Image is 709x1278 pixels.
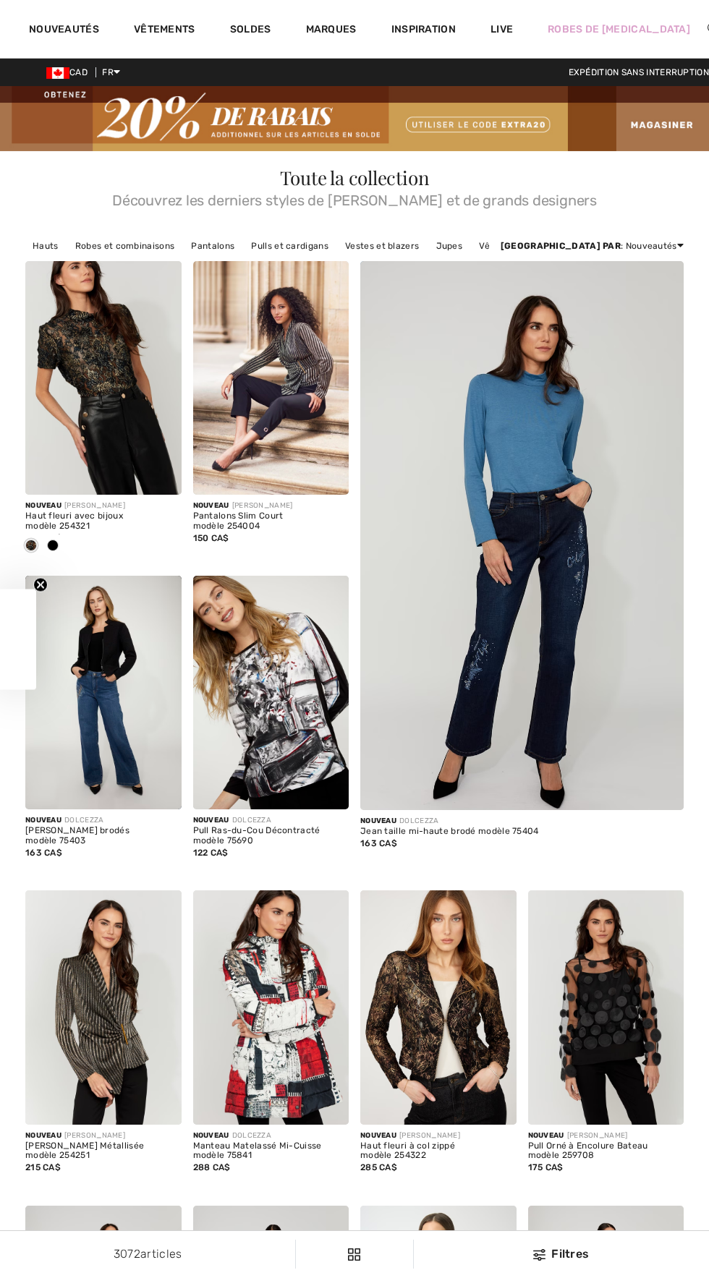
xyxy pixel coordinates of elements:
[306,23,357,38] a: Marques
[244,237,335,255] a: Pulls et cardigans
[33,577,48,592] button: Close teaser
[20,534,42,558] div: Navy/gold
[193,816,229,825] span: Nouveau
[360,838,397,848] span: 163 CA$
[25,187,684,208] span: Découvrez les derniers styles de [PERSON_NAME] et de grands designers
[25,890,182,1124] img: Robe Drapée Métallisée modèle 254251. Or/Noir
[491,22,513,37] a: Live
[501,239,684,252] div: : Nouveautés
[348,1248,360,1261] img: Filtres
[360,827,684,837] div: Jean taille mi-haute brodé modèle 75404
[193,1162,231,1172] span: 288 CA$
[533,1249,545,1261] img: Filtres
[46,67,93,77] span: CAD
[193,576,349,809] img: Pull Ras-du-Cou Décontracté modèle 75690. As sample
[25,533,62,543] span: 160 CA$
[360,1162,397,1172] span: 285 CA$
[528,890,684,1124] img: Pull Orné à Encolure Bateau modèle 259708. Noir
[25,237,66,255] a: Hauts
[360,890,517,1124] img: Haut fleuri à col zippé modèle 254322. Copper/Noir
[25,848,62,858] span: 163 CA$
[360,816,684,827] div: DOLCEZZA
[193,533,229,543] span: 150 CA$
[193,511,349,532] div: Pantalons Slim Court modèle 254004
[193,1131,229,1140] span: Nouveau
[193,1141,349,1162] div: Manteau Matelassé Mi-Cuisse modèle 75841
[230,23,271,38] a: Soldes
[25,501,61,510] span: Nouveau
[501,241,621,251] strong: [GEOGRAPHIC_DATA] par
[46,67,69,79] img: Canadian Dollar
[114,1247,140,1261] span: 3072
[193,890,349,1124] img: Manteau Matelassé Mi-Cuisse modèle 75841. As sample
[472,237,582,255] a: Vêtements d'extérieur
[25,1130,182,1141] div: [PERSON_NAME]
[360,1141,517,1162] div: Haut fleuri à col zippé modèle 254322
[193,500,349,511] div: [PERSON_NAME]
[134,23,195,38] a: Vêtements
[25,815,182,826] div: DOLCEZZA
[29,23,99,38] a: Nouveautés
[280,165,430,190] span: Toute la collection
[528,1162,564,1172] span: 175 CA$
[360,1130,517,1141] div: [PERSON_NAME]
[184,237,242,255] a: Pantalons
[25,500,182,511] div: [PERSON_NAME]
[528,1130,684,1141] div: [PERSON_NAME]
[25,576,182,809] img: Jeans évasés brodés modèle 75403. As sample
[360,817,396,825] span: Nouveau
[193,261,349,495] img: Pantalons Slim Court modèle 254004. Noir
[360,261,684,746] a: Jean taille mi-haute brodé modèle 75404. As sample
[193,815,349,826] div: DOLCEZZA
[68,237,182,255] a: Robes et combinaisons
[360,1131,396,1140] span: Nouveau
[528,1141,684,1162] div: Pull Orné à Encolure Bateau modèle 259708
[423,1245,700,1263] div: Filtres
[391,23,456,38] span: Inspiration
[193,826,349,846] div: Pull Ras-du-Cou Décontracté modèle 75690
[528,1131,564,1140] span: Nouveau
[102,67,120,77] span: FR
[25,1141,182,1162] div: [PERSON_NAME] Métallisée modèle 254251
[338,237,426,255] a: Vestes et blazers
[25,511,182,532] div: Haut fleuri avec bijoux modèle 254321
[25,261,182,495] img: Haut fleuri avec bijoux modèle 254321. Copper/Noir
[25,1131,61,1140] span: Nouveau
[193,501,229,510] span: Nouveau
[429,237,470,255] a: Jupes
[25,816,61,825] span: Nouveau
[193,848,229,858] span: 122 CA$
[193,1130,349,1141] div: DOLCEZZA
[25,826,182,846] div: [PERSON_NAME] brodés modèle 75403
[25,1162,61,1172] span: 215 CA$
[548,22,690,37] a: Robes de [MEDICAL_DATA]
[42,534,64,558] div: Copper/Black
